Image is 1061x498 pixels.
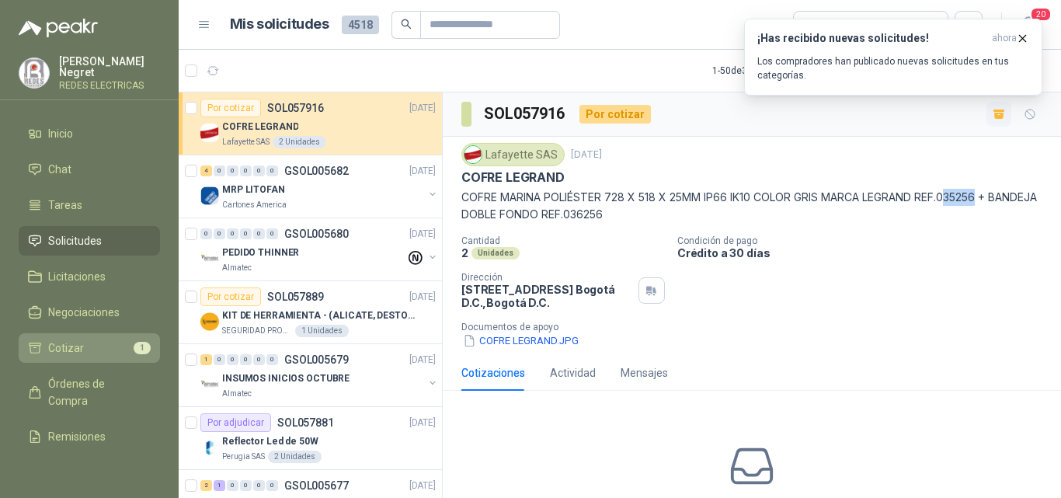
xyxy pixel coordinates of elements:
a: Remisiones [19,422,160,451]
h1: Mis solicitudes [230,13,329,36]
p: Almatec [222,262,252,274]
span: 20 [1030,7,1052,22]
div: Unidades [471,247,520,259]
div: 0 [200,228,212,239]
div: Todas [803,16,836,33]
p: SOL057881 [277,417,334,428]
p: KIT DE HERRAMIENTA - (ALICATE, DESTORNILLADOR,LLAVE DE EXPANSION, CRUCETA,LLAVE FIJA) [222,308,416,323]
div: 1 - 50 de 3777 [712,58,813,83]
div: Por adjudicar [200,413,271,432]
span: Chat [48,161,71,178]
a: Configuración [19,458,160,487]
a: Solicitudes [19,226,160,256]
a: Licitaciones [19,262,160,291]
div: 1 [200,354,212,365]
p: 2 [461,246,468,259]
a: 0 0 0 0 0 0 GSOL005680[DATE] Company LogoPEDIDO THINNERAlmatec [200,225,439,274]
a: Por cotizarSOL057889[DATE] Company LogoKIT DE HERRAMIENTA - (ALICATE, DESTORNILLADOR,LLAVE DE EXP... [179,281,442,344]
p: Crédito a 30 días [677,246,1055,259]
p: [DATE] [571,148,602,162]
h3: SOL057916 [484,102,567,126]
span: Inicio [48,125,73,142]
div: 2 Unidades [273,136,326,148]
div: 0 [253,228,265,239]
p: COFRE MARINA POLIÉSTER 728 X 518 X 25MM IP66 IK10 COLOR GRIS MARCA LEGRAND REF.035256 + BANDEJA D... [461,189,1042,223]
button: COFRE LEGRAND.JPG [461,333,580,349]
span: Cotizar [48,340,84,357]
div: 0 [240,354,252,365]
div: 0 [227,480,238,491]
a: Negociaciones [19,298,160,327]
p: GSOL005680 [284,228,349,239]
img: Company Logo [19,58,49,88]
span: search [401,19,412,30]
img: Company Logo [200,124,219,142]
div: 0 [266,165,278,176]
img: Company Logo [200,186,219,205]
img: Company Logo [200,438,219,457]
p: GSOL005682 [284,165,349,176]
p: [DATE] [409,290,436,305]
img: Company Logo [200,249,219,268]
p: Cantidad [461,235,665,246]
div: 0 [253,165,265,176]
div: 0 [240,228,252,239]
div: Mensajes [621,364,668,381]
span: 4518 [342,16,379,34]
span: ahora [992,32,1017,45]
div: 0 [240,165,252,176]
p: Almatec [222,388,252,400]
div: 2 [200,480,212,491]
a: Chat [19,155,160,184]
p: SOL057889 [267,291,324,302]
img: Company Logo [200,375,219,394]
p: Los compradores han publicado nuevas solicitudes en tus categorías. [757,54,1029,82]
p: [PERSON_NAME] Negret [59,56,160,78]
button: 20 [1014,11,1042,39]
p: REDES ELECTRICAS [59,81,160,90]
p: Condición de pago [677,235,1055,246]
p: [DATE] [409,101,436,116]
div: Por cotizar [579,105,651,124]
div: 0 [240,480,252,491]
div: 0 [227,165,238,176]
div: Por cotizar [200,287,261,306]
div: Lafayette SAS [461,143,565,166]
span: Solicitudes [48,232,102,249]
p: PEDIDO THINNER [222,246,299,260]
p: Perugia SAS [222,451,265,463]
div: 1 Unidades [295,325,349,337]
span: Remisiones [48,428,106,445]
span: Negociaciones [48,304,120,321]
p: [DATE] [409,227,436,242]
p: SEGURIDAD PROVISER LTDA [222,325,292,337]
p: [DATE] [409,416,436,430]
div: 2 Unidades [268,451,322,463]
div: 0 [253,480,265,491]
div: 0 [266,480,278,491]
p: [DATE] [409,164,436,179]
p: INSUMOS INICIOS OCTUBRE [222,371,350,386]
p: Lafayette SAS [222,136,270,148]
span: Licitaciones [48,268,106,285]
span: 1 [134,342,151,354]
p: Dirección [461,272,632,283]
a: Por cotizarSOL057916[DATE] Company LogoCOFRE LEGRANDLafayette SAS2 Unidades [179,92,442,155]
div: 0 [266,354,278,365]
span: Órdenes de Compra [48,375,145,409]
p: MRP LITOFAN [222,183,285,197]
p: COFRE LEGRAND [222,120,298,134]
p: GSOL005679 [284,354,349,365]
div: 0 [266,228,278,239]
div: 1 [214,480,225,491]
div: 0 [214,165,225,176]
a: Tareas [19,190,160,220]
div: 0 [253,354,265,365]
a: Por adjudicarSOL057881[DATE] Company LogoReflector Led de 50WPerugia SAS2 Unidades [179,407,442,470]
p: [STREET_ADDRESS] Bogotá D.C. , Bogotá D.C. [461,283,632,309]
p: Cartones America [222,199,287,211]
a: 4 0 0 0 0 0 GSOL005682[DATE] Company LogoMRP LITOFANCartones America [200,162,439,211]
a: 1 0 0 0 0 0 GSOL005679[DATE] Company LogoINSUMOS INICIOS OCTUBREAlmatec [200,350,439,400]
img: Logo peakr [19,19,98,37]
p: [DATE] [409,479,436,493]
